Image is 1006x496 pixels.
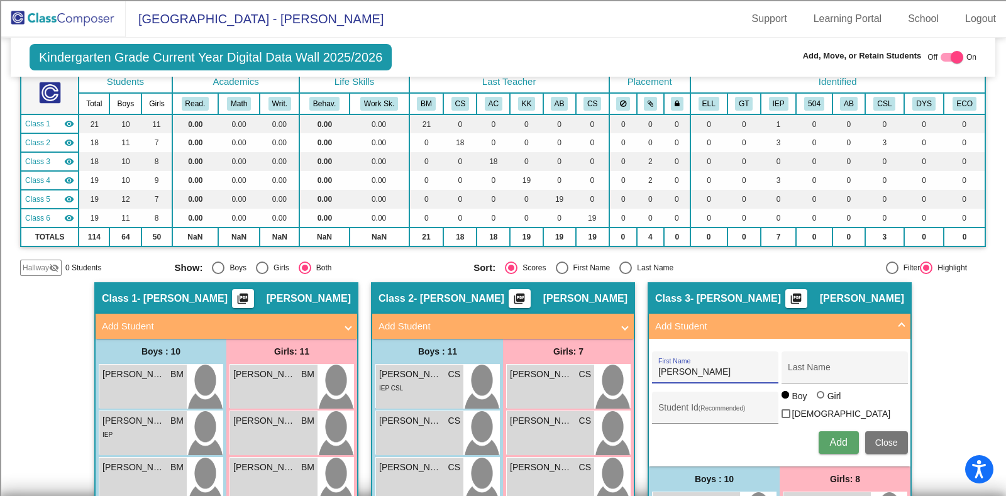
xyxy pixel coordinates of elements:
th: Becky McGarr [409,93,444,114]
td: 8 [141,152,172,171]
div: Options [5,75,1001,86]
span: Add [829,437,847,448]
td: 0 [664,209,690,228]
button: Math [227,97,251,111]
td: 0.00 [218,209,260,228]
span: Class 1 [25,118,50,130]
td: 0 [637,190,664,209]
div: TODO: put dlg title [5,245,1001,256]
div: Sign out [5,86,1001,97]
td: 18 [79,133,109,152]
td: 0 [664,152,690,171]
td: 0 [664,114,690,133]
mat-panel-title: Add Student [379,319,612,334]
button: Read. [182,97,209,111]
td: 0.00 [350,152,409,171]
td: 0.00 [260,209,299,228]
td: 0.00 [299,114,349,133]
td: 4 [637,228,664,246]
span: Add, Move, or Retain Students [803,50,922,62]
td: 0 [944,190,985,209]
mat-panel-title: Add Student [102,319,336,334]
mat-icon: picture_as_pdf [235,292,250,310]
td: 0 [761,190,797,209]
td: 0.00 [172,152,218,171]
th: Total [79,93,109,114]
input: Search sources [5,439,116,452]
td: Alayni Blum - Blum [21,190,79,209]
td: 0 [510,114,543,133]
span: Class 6 [25,212,50,224]
span: Close [875,438,898,448]
td: 18 [477,152,510,171]
td: 0 [904,209,944,228]
td: 0 [727,228,761,246]
td: 0 [865,190,904,209]
mat-icon: visibility [64,138,74,148]
button: 504 [804,97,824,111]
td: 12 [109,190,141,209]
div: Delete [5,120,1001,131]
td: 0 [944,209,985,228]
td: 19 [543,190,576,209]
td: 10 [109,171,141,190]
td: 0 [609,152,637,171]
input: First Name [658,367,771,377]
div: Move To ... [5,52,1001,63]
mat-icon: visibility [64,194,74,204]
div: Download [5,143,1001,154]
td: 0 [727,152,761,171]
td: 0.00 [172,190,218,209]
td: 0 [576,114,609,133]
th: Academics [172,71,300,93]
th: Boys [109,93,141,114]
th: Alayni Blum [543,93,576,114]
span: Kindergarten Grade Current Year Digital Data Wall 2025/2026 [30,44,392,70]
td: 19 [510,171,543,190]
button: ECO [953,97,976,111]
div: Visual Art [5,233,1001,245]
td: 0 [796,228,832,246]
div: DELETE [5,314,1001,326]
td: 3 [865,228,904,246]
input: Search outlines [5,16,116,30]
button: AC [485,97,502,111]
td: 21 [409,114,444,133]
div: CANCEL [5,348,1001,360]
td: 19 [79,171,109,190]
input: Student Id [658,407,771,417]
div: Move To ... [5,109,1001,120]
td: 0 [690,190,727,209]
td: 0 [761,209,797,228]
td: 0 [690,152,727,171]
td: 0 [609,133,637,152]
td: 0.00 [350,133,409,152]
td: 0 [727,209,761,228]
div: Search for Source [5,177,1001,188]
th: Dyslexia [904,93,944,114]
td: 8 [141,209,172,228]
td: 19 [79,209,109,228]
td: 0 [796,152,832,171]
td: 0 [690,171,727,190]
td: Amanda Cardona - Cardona [21,152,79,171]
td: 0 [443,152,477,171]
button: Work Sk. [360,97,398,111]
mat-expansion-panel-header: Add Student [96,314,357,339]
td: NaN [299,228,349,246]
td: 0 [543,171,576,190]
th: Keep away students [609,93,637,114]
button: GT [735,97,753,111]
button: KK [518,97,536,111]
td: 0 [865,152,904,171]
td: 64 [109,228,141,246]
button: BM [417,97,436,111]
td: 0 [832,228,865,246]
td: 0.00 [172,209,218,228]
td: 0 [761,152,797,171]
button: AB [551,97,568,111]
td: 0.00 [299,190,349,209]
div: Rename Outline [5,131,1001,143]
td: 3 [761,171,797,190]
td: 0 [832,190,865,209]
